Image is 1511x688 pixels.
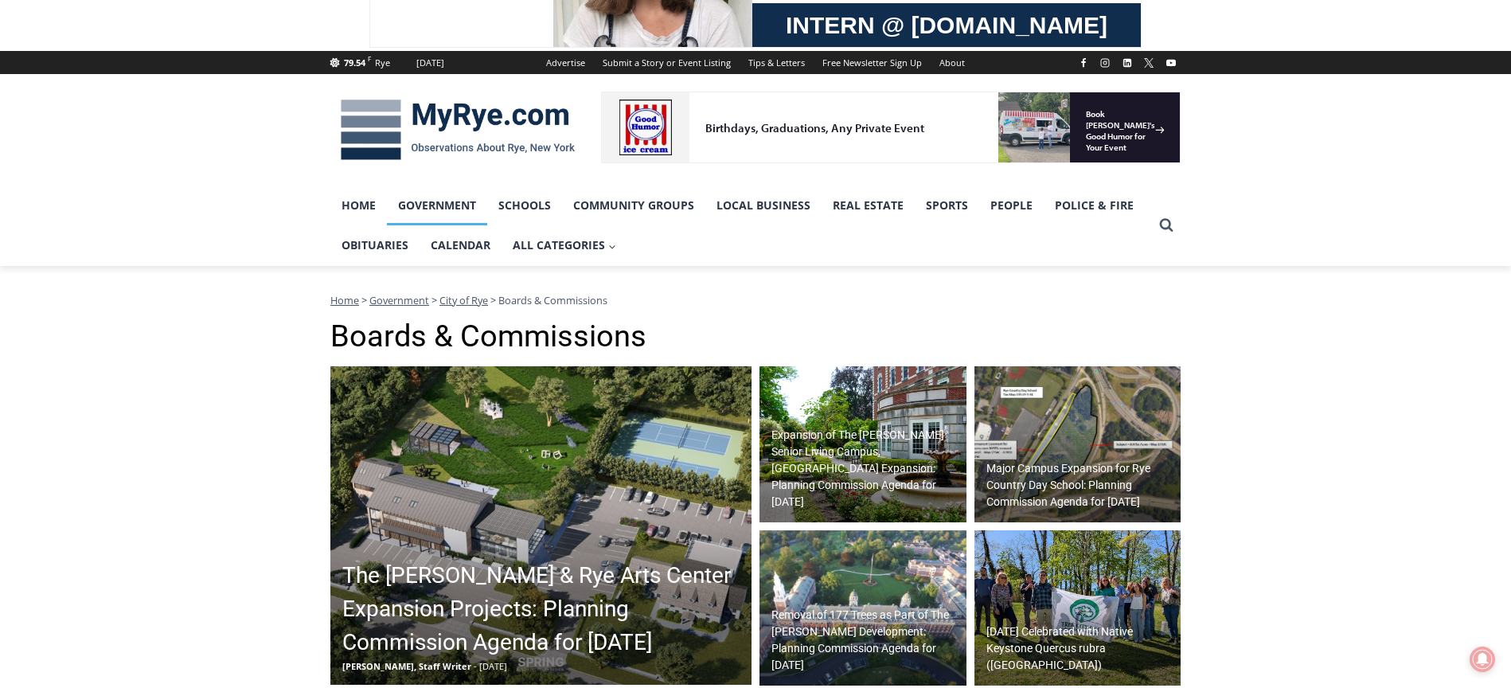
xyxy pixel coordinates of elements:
div: Birthdays, Graduations, Any Private Event [104,29,393,44]
a: Police & Fire [1044,186,1145,225]
a: Open Tues. - Sun. [PHONE_NUMBER] [1,160,160,198]
h4: Book [PERSON_NAME]'s Good Humor for Your Event [485,17,554,61]
a: Intern @ [DOMAIN_NAME] [383,154,771,198]
a: Removal of 177 Trees as Part of The [PERSON_NAME] Development: Planning Commission Agenda for [DATE] [759,530,966,686]
h2: Major Campus Expansion for Rye Country Day School: Planning Commission Agenda for [DATE] [986,460,1177,510]
nav: Breadcrumbs [330,292,1181,308]
a: Government [387,186,487,225]
a: Local Business [705,186,822,225]
span: Intern @ [DOMAIN_NAME] [416,158,738,194]
h2: Removal of 177 Trees as Part of The [PERSON_NAME] Development: Planning Commission Agenda for [DATE] [771,607,962,674]
a: About [931,51,974,74]
a: The [PERSON_NAME] & Rye Arts Center Expansion Projects: Planning Commission Agenda for [DATE] [PE... [330,366,752,685]
img: (PHOTO: Under Items Pending Action at the June 10, 2025 Planning Commission meeting: Large expans... [759,366,966,522]
a: Obituaries [330,225,420,265]
span: > [490,293,496,307]
span: - [474,660,477,672]
a: Real Estate [822,186,915,225]
a: X [1139,53,1158,72]
button: Child menu of All Categories [502,225,627,265]
a: City of Rye [439,293,488,307]
a: Expansion of The [PERSON_NAME] Senior Living Campus, [GEOGRAPHIC_DATA] Expansion: Planning Commis... [759,366,966,522]
a: Major Campus Expansion for Rye Country Day School: Planning Commission Agenda for [DATE] [974,366,1181,522]
img: (PHOTO: Large expansion of senior living facilities including removal of 177 or 17% of the 1,021 ... [759,530,966,686]
a: Instagram [1095,53,1115,72]
a: [DATE] Celebrated with Native Keystone Quercus rubra ([GEOGRAPHIC_DATA]) [974,530,1181,686]
div: "The first chef I interviewed talked about coming to [GEOGRAPHIC_DATA] from [GEOGRAPHIC_DATA] in ... [402,1,752,154]
img: (PHOTO: Map shows the 8.971 acres the New York State Thruway Authority is selling to the private ... [974,366,1181,522]
a: People [979,186,1044,225]
a: Submit a Story or Event Listing [594,51,740,74]
a: Linkedin [1118,53,1137,72]
a: Government [369,293,429,307]
img: MyRye.com [330,88,585,171]
h2: The [PERSON_NAME] & Rye Arts Center Expansion Projects: Planning Commission Agenda for [DATE] [342,559,748,659]
img: (PHOTO: The City of Rye celebrated Arbor Day by a planting native keystone species Quercus rubra ... [974,530,1181,686]
div: [DATE] [416,56,444,70]
a: Book [PERSON_NAME]'s Good Humor for Your Event [473,5,575,72]
a: Facebook [1074,53,1093,72]
a: Free Newsletter Sign Up [814,51,931,74]
a: Schools [487,186,562,225]
h2: Expansion of The [PERSON_NAME] Senior Living Campus, [GEOGRAPHIC_DATA] Expansion: Planning Commis... [771,427,962,510]
a: Sports [915,186,979,225]
a: Advertise [537,51,594,74]
h2: [DATE] Celebrated with Native Keystone Quercus rubra ([GEOGRAPHIC_DATA]) [986,623,1177,674]
a: Home [330,186,387,225]
img: (PHOTO: The Rye Arts Center has developed a conceptual plan and renderings for the development of... [330,366,752,685]
span: [PERSON_NAME], Staff Writer [342,660,471,672]
span: Open Tues. - Sun. [PHONE_NUMBER] [5,164,156,225]
span: 79.54 [344,57,365,68]
a: Home [330,293,359,307]
span: > [361,293,367,307]
span: Boards & Commissions [498,293,607,307]
div: "clearly one of the favorites in the [GEOGRAPHIC_DATA] neighborhood" [163,100,226,190]
a: YouTube [1162,53,1181,72]
nav: Secondary Navigation [537,51,974,74]
span: > [431,293,437,307]
span: [DATE] [479,660,507,672]
button: View Search Form [1152,211,1181,240]
a: Calendar [420,225,502,265]
h1: Boards & Commissions [330,319,1181,355]
a: Community Groups [562,186,705,225]
a: Tips & Letters [740,51,814,74]
nav: Primary Navigation [330,186,1152,266]
span: F [368,54,371,63]
div: Rye [375,56,390,70]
